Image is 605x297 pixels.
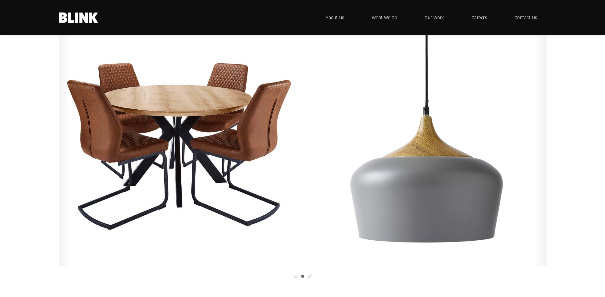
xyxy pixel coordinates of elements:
[326,14,344,21] span: About Us
[59,27,298,266] img: 21-p000-000-s01jg766050s.jpg
[462,9,496,27] a: Careers
[294,275,297,278] a: Slide 1
[308,275,311,278] a: Slide 3
[415,9,453,27] a: Our Work
[505,9,546,27] a: Contact Us
[59,27,71,266] a: Previous slide
[301,275,304,278] a: Slide 2
[363,9,407,27] a: What We Do
[514,14,537,21] span: Contact Us
[307,27,546,266] img: 22-w01vc892050s.jpg
[534,27,546,266] a: Next slide
[55,27,546,266] li: 2 of 3
[472,14,487,21] span: Careers
[425,14,444,21] span: Our Work
[316,9,354,27] a: About Us
[372,14,397,21] span: What We Do
[59,12,98,23] a: Home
